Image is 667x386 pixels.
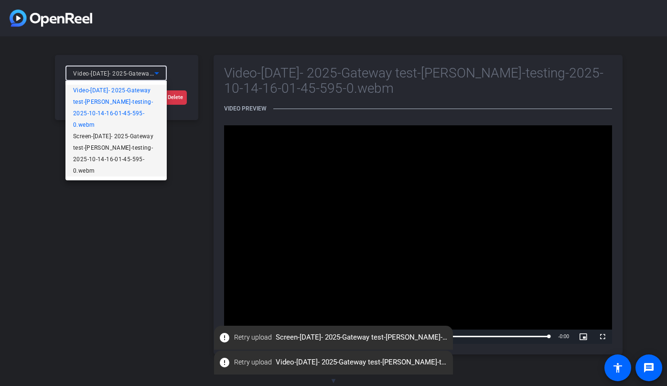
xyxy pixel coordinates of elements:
[219,357,230,368] mat-icon: error
[234,332,272,342] span: Retry upload
[73,85,159,131] span: Video-[DATE]- 2025-Gateway test-[PERSON_NAME]-testing-2025-10-14-16-01-45-595-0.webm
[219,332,230,343] mat-icon: error
[234,357,272,367] span: Retry upload
[73,131,159,176] span: Screen-[DATE]- 2025-Gateway test-[PERSON_NAME]-testing-2025-10-14-16-01-45-595-0.webm
[214,354,453,371] span: Video-[DATE]- 2025-Gateway test-[PERSON_NAME]-testing-2025-10-14-16-01-45-595-0.webm
[214,329,453,346] span: Screen-[DATE]- 2025-Gateway test-[PERSON_NAME]-testing-2025-10-14-16-01-45-595-0.webm
[330,376,337,385] span: ▼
